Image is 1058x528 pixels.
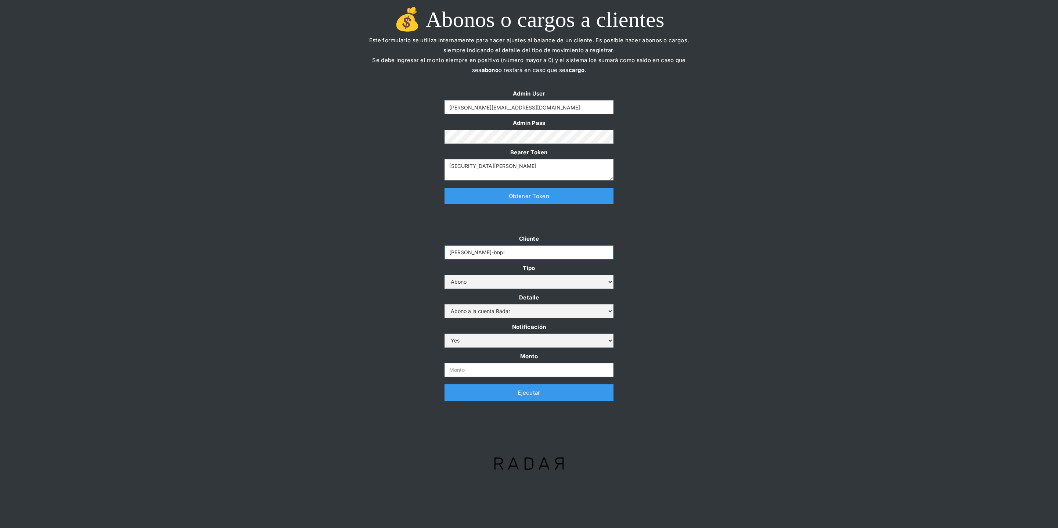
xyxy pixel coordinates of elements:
[445,351,613,361] label: Monto
[445,384,613,401] a: Ejecutar
[445,89,613,180] form: Form
[364,7,694,32] h1: 💰 Abonos o cargos a clientes
[445,245,613,259] input: Example Text
[364,35,694,85] p: Este formulario se utiliza internamente para hacer ajustes al balance de un cliente. Es posible h...
[445,89,613,98] label: Admin User
[445,292,613,302] label: Detalle
[482,445,576,482] img: Logo Radar
[445,234,613,377] form: Form
[569,67,585,73] strong: cargo
[445,322,613,332] label: Notificación
[445,363,613,377] input: Monto
[445,147,613,157] label: Bearer Token
[445,100,613,114] input: Example Text
[445,188,613,204] a: Obtener Token
[445,234,613,244] label: Cliente
[482,67,499,73] strong: abono
[445,118,613,128] label: Admin Pass
[445,263,613,273] label: Tipo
